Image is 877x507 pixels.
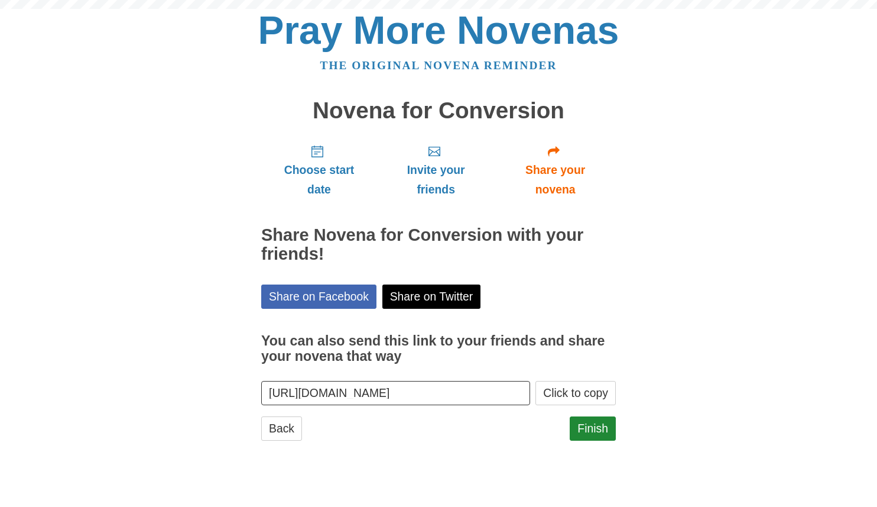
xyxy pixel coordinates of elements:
[382,285,481,309] a: Share on Twitter
[261,334,616,364] h3: You can also send this link to your friends and share your novena that way
[320,59,557,72] a: The original novena reminder
[570,416,616,441] a: Finish
[258,8,619,52] a: Pray More Novenas
[389,160,483,199] span: Invite your friends
[506,160,604,199] span: Share your novena
[261,98,616,124] h1: Novena for Conversion
[261,135,377,205] a: Choose start date
[261,416,302,441] a: Back
[535,381,616,405] button: Click to copy
[377,135,495,205] a: Invite your friends
[495,135,616,205] a: Share your novena
[261,285,376,309] a: Share on Facebook
[273,160,365,199] span: Choose start date
[261,226,616,264] h2: Share Novena for Conversion with your friends!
